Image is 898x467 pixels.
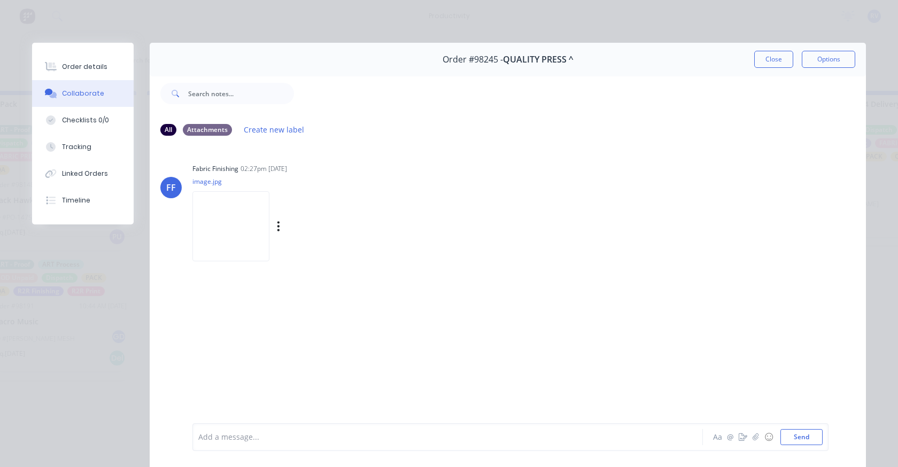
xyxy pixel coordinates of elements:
button: Options [802,51,855,68]
button: @ [724,431,737,443]
span: Order #98245 - [443,55,503,65]
div: FF [166,181,176,194]
div: All [160,124,176,136]
button: Create new label [238,122,310,137]
div: Order details [62,62,107,72]
button: Timeline [32,187,134,214]
div: Collaborate [62,89,104,98]
button: ☺ [762,431,775,443]
button: Close [754,51,793,68]
button: Linked Orders [32,160,134,187]
button: Order details [32,53,134,80]
div: Checklists 0/0 [62,115,109,125]
div: Attachments [183,124,232,136]
button: Aa [711,431,724,443]
div: Timeline [62,196,90,205]
div: 02:27pm [DATE] [241,164,287,174]
p: image.jpg [192,177,389,186]
button: Send [780,429,823,445]
input: Search notes... [188,83,294,104]
div: Tracking [62,142,91,152]
div: Fabric Finishing [192,164,238,174]
span: QUALITY PRESS ^ [503,55,574,65]
button: Checklists 0/0 [32,107,134,134]
button: Collaborate [32,80,134,107]
div: Linked Orders [62,169,108,178]
button: Tracking [32,134,134,160]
